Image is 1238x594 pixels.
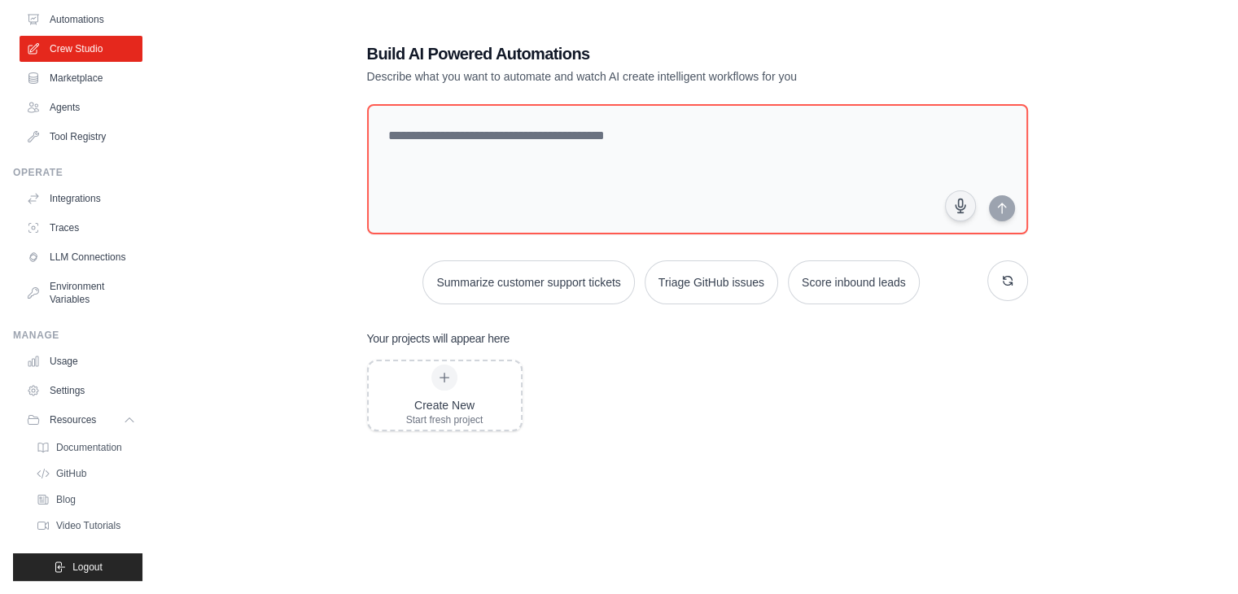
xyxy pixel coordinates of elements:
[367,42,914,65] h1: Build AI Powered Automations
[72,561,103,574] span: Logout
[406,413,483,426] div: Start fresh project
[20,378,142,404] a: Settings
[788,260,920,304] button: Score inbound leads
[56,441,122,454] span: Documentation
[1157,516,1238,594] iframe: Chat Widget
[20,186,142,212] a: Integrations
[56,519,120,532] span: Video Tutorials
[987,260,1028,301] button: Get new suggestions
[29,436,142,459] a: Documentation
[20,36,142,62] a: Crew Studio
[406,397,483,413] div: Create New
[13,329,142,342] div: Manage
[56,493,76,506] span: Blog
[29,514,142,537] a: Video Tutorials
[422,260,634,304] button: Summarize customer support tickets
[20,273,142,312] a: Environment Variables
[50,413,96,426] span: Resources
[20,348,142,374] a: Usage
[20,244,142,270] a: LLM Connections
[367,68,914,85] p: Describe what you want to automate and watch AI create intelligent workflows for you
[13,166,142,179] div: Operate
[945,190,976,221] button: Click to speak your automation idea
[56,467,86,480] span: GitHub
[1157,516,1238,594] div: Widget de chat
[29,488,142,511] a: Blog
[20,124,142,150] a: Tool Registry
[20,407,142,433] button: Resources
[20,94,142,120] a: Agents
[20,7,142,33] a: Automations
[29,462,142,485] a: GitHub
[367,330,510,347] h3: Your projects will appear here
[13,553,142,581] button: Logout
[20,215,142,241] a: Traces
[20,65,142,91] a: Marketplace
[645,260,778,304] button: Triage GitHub issues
